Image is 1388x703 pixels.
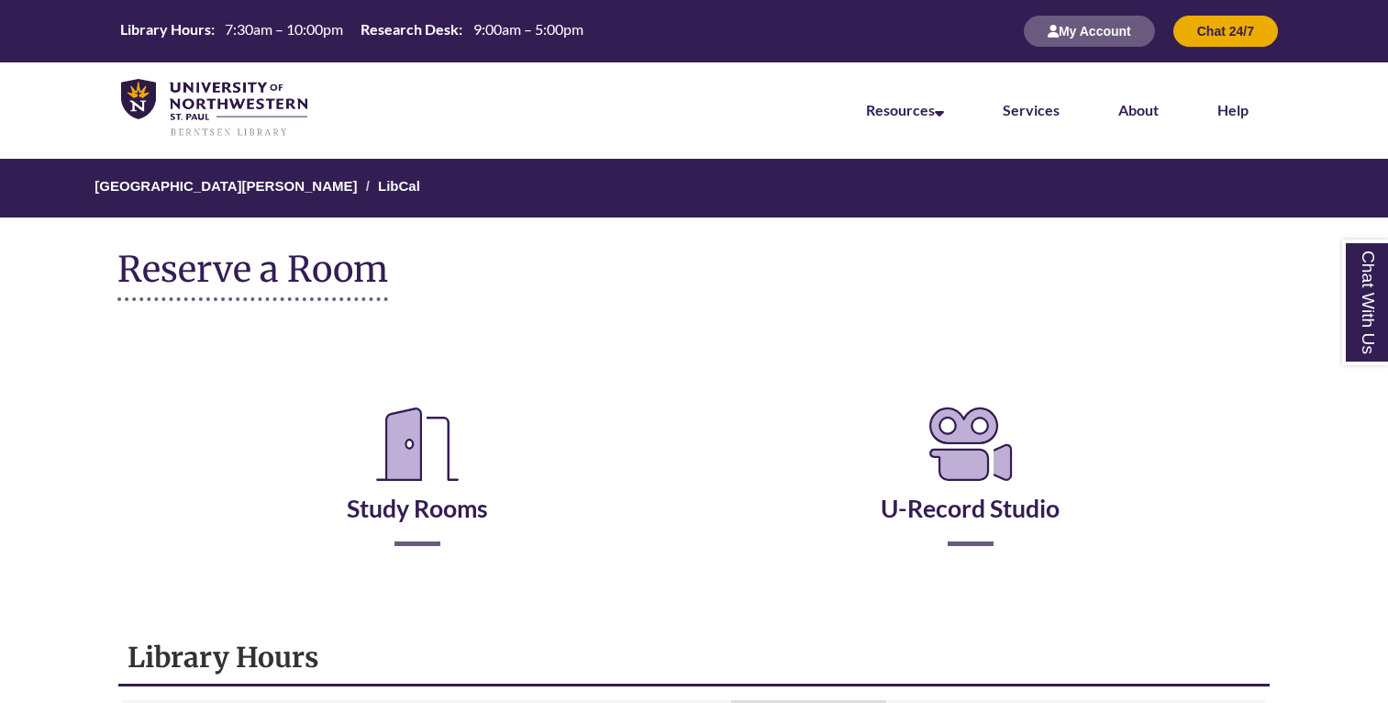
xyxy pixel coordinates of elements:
[347,448,488,523] a: Study Rooms
[113,19,217,39] th: Library Hours:
[866,101,944,118] a: Resources
[881,448,1060,523] a: U-Record Studio
[117,347,1270,600] div: Reserve a Room
[94,178,357,194] a: [GEOGRAPHIC_DATA][PERSON_NAME]
[1024,23,1155,39] a: My Account
[353,19,465,39] th: Research Desk:
[1003,101,1060,118] a: Services
[1217,101,1249,118] a: Help
[121,79,307,138] img: UNWSP Library Logo
[113,19,590,43] a: Hours Today
[1173,16,1278,47] button: Chat 24/7
[473,20,583,38] span: 9:00am – 5:00pm
[1173,23,1278,39] a: Chat 24/7
[128,640,1260,675] h1: Library Hours
[1024,16,1155,47] button: My Account
[113,19,590,41] table: Hours Today
[117,159,1270,218] nav: Breadcrumb
[225,20,343,38] span: 7:30am – 10:00pm
[117,250,388,301] h1: Reserve a Room
[1118,101,1159,118] a: About
[378,178,420,194] a: LibCal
